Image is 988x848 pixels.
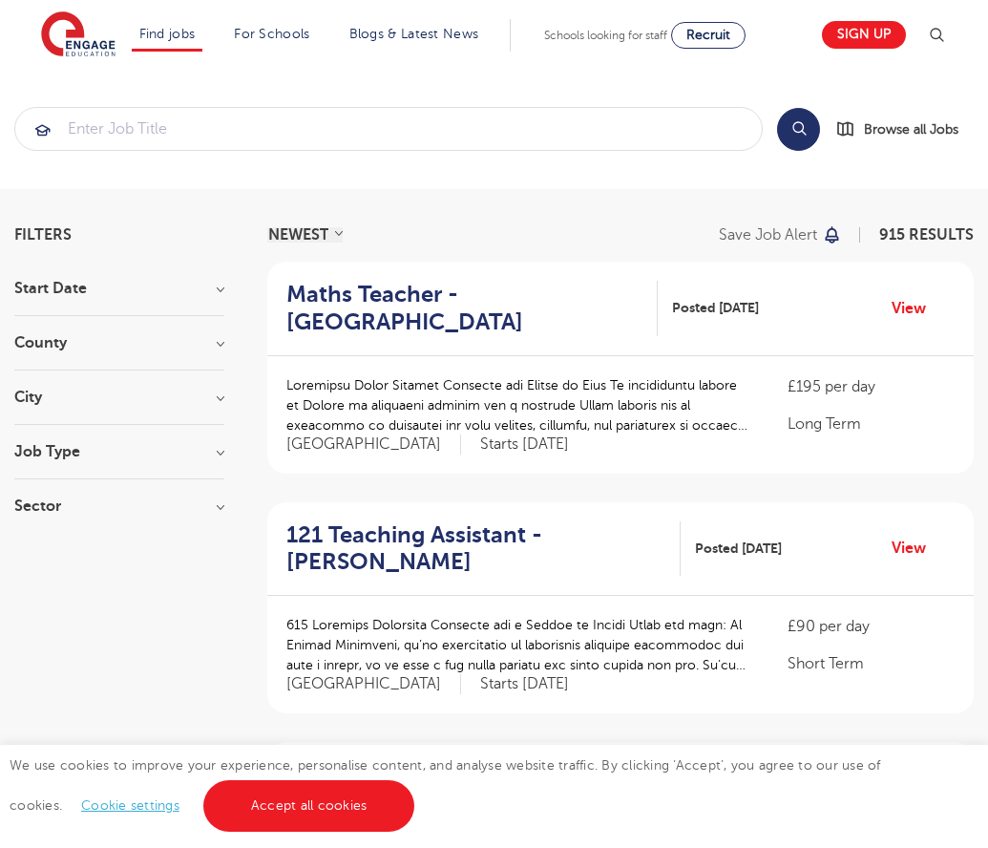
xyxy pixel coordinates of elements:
span: Recruit [686,28,730,42]
button: Search [777,108,820,151]
img: Engage Education [41,11,116,59]
a: View [892,296,940,321]
h3: Sector [14,498,224,514]
span: [GEOGRAPHIC_DATA] [286,674,461,694]
h3: County [14,335,224,350]
span: Browse all Jobs [864,118,958,140]
p: Short Term [788,652,955,675]
span: Posted [DATE] [695,539,782,559]
h3: City [14,390,224,405]
a: Maths Teacher - [GEOGRAPHIC_DATA] [286,281,658,336]
p: Long Term [788,413,955,435]
span: 915 RESULTS [879,226,974,244]
span: Filters [14,227,72,243]
p: Starts [DATE] [480,674,569,694]
span: We use cookies to improve your experience, personalise content, and analyse website traffic. By c... [10,758,881,813]
p: Starts [DATE] [480,435,569,455]
a: 121 Teaching Assistant - [PERSON_NAME] [286,521,681,577]
a: Find jobs [139,27,196,41]
span: [GEOGRAPHIC_DATA] [286,435,461,455]
a: Accept all cookies [203,780,415,832]
h2: 121 Teaching Assistant - [PERSON_NAME] [286,521,665,577]
h2: Maths Teacher - [GEOGRAPHIC_DATA] [286,281,642,336]
h3: Start Date [14,281,224,296]
p: Loremipsu Dolor Sitamet Consecte adi Elitse do Eius Te incididuntu labore et Dolore ma aliquaeni ... [286,375,749,435]
p: £195 per day [788,375,955,398]
button: Save job alert [719,227,842,243]
a: Browse all Jobs [835,118,974,140]
a: Sign up [822,21,906,49]
a: Recruit [671,22,746,49]
p: 615 Loremips Dolorsita Consecte adi e Seddoe te Incidi Utlab etd magn: Al Enimad Minimveni, qu’no... [286,615,749,675]
p: Save job alert [719,227,817,243]
a: Cookie settings [81,798,179,813]
a: For Schools [234,27,309,41]
a: Blogs & Latest News [349,27,479,41]
div: Submit [14,107,763,151]
p: £90 per day [788,615,955,638]
span: Posted [DATE] [672,298,759,318]
input: Submit [15,108,762,150]
span: Schools looking for staff [544,29,667,42]
a: View [892,536,940,561]
h3: Job Type [14,444,224,459]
